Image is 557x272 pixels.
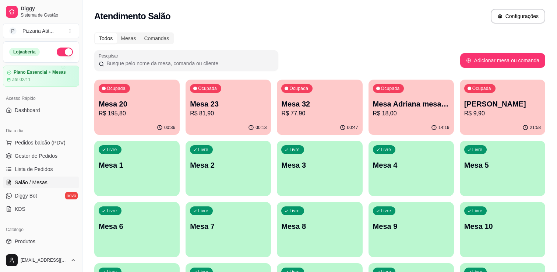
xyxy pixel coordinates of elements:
[21,6,76,12] span: Diggy
[369,141,454,196] button: LivreMesa 4
[94,141,180,196] button: LivreMesa 1
[14,70,66,75] article: Plano Essencial + Mesas
[464,99,541,109] p: [PERSON_NAME]
[15,165,53,173] span: Lista de Pedidos
[164,125,175,130] p: 00:36
[3,3,79,21] a: DiggySistema de Gestão
[460,141,545,196] button: LivreMesa 5
[347,125,358,130] p: 00:47
[9,27,17,35] span: P
[289,86,308,91] p: Ocupada
[99,53,121,59] label: Pesquisar
[99,221,175,231] p: Mesa 6
[3,177,79,188] a: Salão / Mesas
[3,163,79,175] a: Lista de Pedidos
[22,27,54,35] div: Pizzaria Atit ...
[3,190,79,202] a: Diggy Botnovo
[198,147,208,153] p: Livre
[190,109,267,118] p: R$ 81,90
[15,152,57,160] span: Gestor de Pedidos
[373,221,450,231] p: Mesa 9
[530,125,541,130] p: 21:58
[373,109,450,118] p: R$ 18,00
[15,238,35,245] span: Produtos
[3,24,79,38] button: Select a team
[460,80,545,135] button: Ocupada[PERSON_NAME]R$ 9,9021:58
[373,160,450,170] p: Mesa 4
[3,236,79,247] a: Produtos
[3,224,79,236] div: Catálogo
[198,208,208,214] p: Livre
[15,107,40,114] span: Dashboard
[3,66,79,87] a: Plano Essencial + Mesasaté 02/11
[369,202,454,257] button: LivreMesa 9
[190,160,267,170] p: Mesa 2
[464,160,541,170] p: Mesa 5
[373,99,450,109] p: Mesa Adriana mesa 15
[186,141,271,196] button: LivreMesa 2
[460,53,545,68] button: Adicionar mesa ou comanda
[281,160,358,170] p: Mesa 3
[104,60,274,67] input: Pesquisar
[464,109,541,118] p: R$ 9,90
[15,192,37,199] span: Diggy Bot
[460,202,545,257] button: LivreMesa 10
[281,221,358,231] p: Mesa 8
[21,257,67,263] span: [EMAIL_ADDRESS][DOMAIN_NAME]
[186,202,271,257] button: LivreMesa 7
[472,208,483,214] p: Livre
[472,86,491,91] p: Ocupada
[3,137,79,149] button: Pedidos balcão (PDV)
[9,48,40,56] div: Loja aberta
[99,109,175,118] p: R$ 195,80
[464,221,541,231] p: Mesa 10
[277,141,362,196] button: LivreMesa 3
[15,205,25,213] span: KDS
[12,77,31,83] article: até 02/11
[3,150,79,162] a: Gestor de Pedidos
[438,125,450,130] p: 14:19
[15,139,66,146] span: Pedidos balcão (PDV)
[3,104,79,116] a: Dashboard
[117,33,140,43] div: Mesas
[95,33,117,43] div: Todos
[472,147,483,153] p: Livre
[277,80,362,135] button: OcupadaMesa 32R$ 77,9000:47
[381,208,391,214] p: Livre
[3,251,79,269] button: [EMAIL_ADDRESS][DOMAIN_NAME]
[281,99,358,109] p: Mesa 32
[190,221,267,231] p: Mesa 7
[190,99,267,109] p: Mesa 23
[107,86,126,91] p: Ocupada
[94,10,170,22] h2: Atendimento Salão
[381,86,400,91] p: Ocupada
[3,203,79,215] a: KDS
[289,208,300,214] p: Livre
[198,86,217,91] p: Ocupada
[3,125,79,137] div: Dia a dia
[140,33,173,43] div: Comandas
[281,109,358,118] p: R$ 77,90
[99,160,175,170] p: Mesa 1
[381,147,391,153] p: Livre
[369,80,454,135] button: OcupadaMesa Adriana mesa 15R$ 18,0014:19
[289,147,300,153] p: Livre
[57,48,73,56] button: Alterar Status
[99,99,175,109] p: Mesa 20
[3,93,79,104] div: Acesso Rápido
[277,202,362,257] button: LivreMesa 8
[491,9,545,24] button: Configurações
[94,80,180,135] button: OcupadaMesa 20R$ 195,8000:36
[186,80,271,135] button: OcupadaMesa 23R$ 81,9000:13
[255,125,267,130] p: 00:13
[107,147,117,153] p: Livre
[15,179,47,186] span: Salão / Mesas
[94,202,180,257] button: LivreMesa 6
[21,12,76,18] span: Sistema de Gestão
[107,208,117,214] p: Livre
